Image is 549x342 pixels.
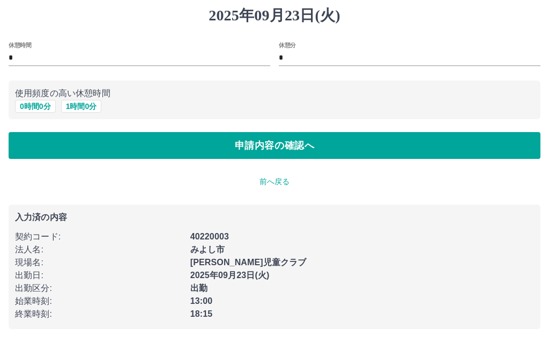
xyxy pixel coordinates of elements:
[15,308,184,321] p: 終業時刻 :
[15,269,184,282] p: 出勤日 :
[190,296,213,305] b: 13:00
[9,132,540,159] button: 申請内容の確認へ
[190,283,207,293] b: 出勤
[190,258,307,267] b: [PERSON_NAME]児童クラブ
[15,87,534,100] p: 使用頻度の高い休憩時間
[15,213,534,222] p: 入力済の内容
[9,176,540,187] p: 前へ戻る
[15,295,184,308] p: 始業時刻 :
[15,230,184,243] p: 契約コード :
[15,256,184,269] p: 現場名 :
[190,232,229,241] b: 40220003
[15,243,184,256] p: 法人名 :
[9,6,540,25] h1: 2025年09月23日(火)
[190,309,213,318] b: 18:15
[190,271,270,280] b: 2025年09月23日(火)
[15,100,56,113] button: 0時間0分
[190,245,225,254] b: みよし市
[279,41,296,49] label: 休憩分
[61,100,102,113] button: 1時間0分
[9,41,31,49] label: 休憩時間
[15,282,184,295] p: 出勤区分 :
